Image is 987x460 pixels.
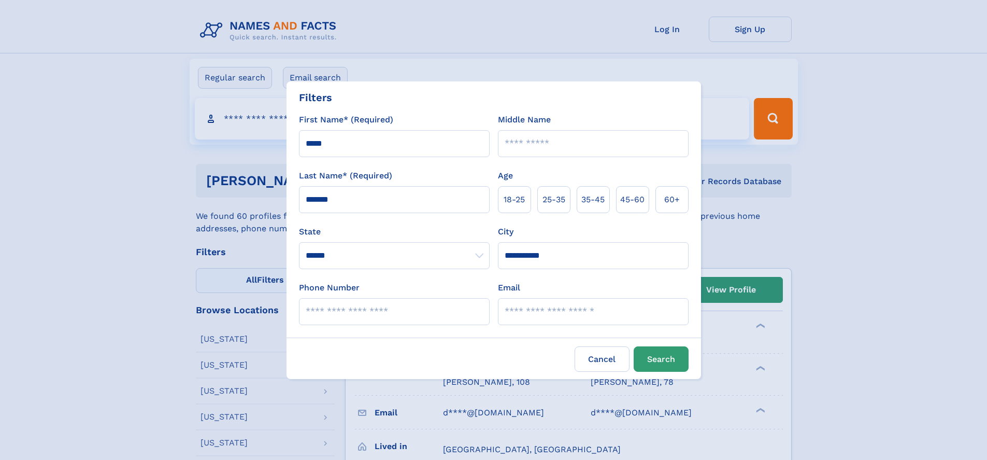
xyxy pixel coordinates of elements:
label: Last Name* (Required) [299,170,392,182]
label: First Name* (Required) [299,114,393,126]
label: Phone Number [299,282,360,294]
span: 18‑25 [504,193,525,206]
label: City [498,226,513,238]
label: Cancel [575,346,630,372]
span: 45‑60 [620,193,645,206]
span: 60+ [664,193,680,206]
label: Email [498,282,520,294]
span: 25‑35 [542,193,565,206]
label: Middle Name [498,114,551,126]
span: 35‑45 [581,193,605,206]
div: Filters [299,90,332,105]
label: State [299,226,490,238]
label: Age [498,170,513,182]
button: Search [634,346,689,372]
